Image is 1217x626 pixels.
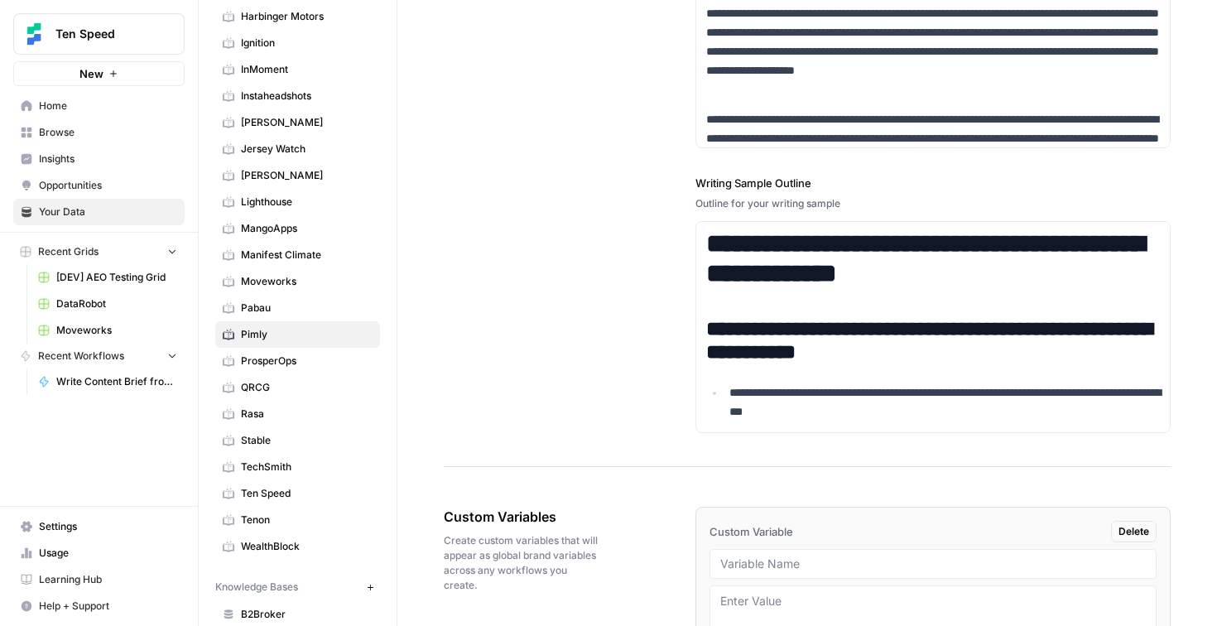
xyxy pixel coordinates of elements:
span: [PERSON_NAME] [241,115,373,130]
a: [DEV] AEO Testing Grid [31,264,185,291]
span: DataRobot [56,296,177,311]
button: Recent Workflows [13,344,185,368]
a: Your Data [13,199,185,225]
a: Lighthouse [215,189,380,215]
span: MangoApps [241,221,373,236]
span: New [79,65,103,82]
span: Custom Variable [710,523,793,540]
span: ProsperOps [241,354,373,368]
a: Ignition [215,30,380,56]
span: InMoment [241,62,373,77]
a: InMoment [215,56,380,83]
span: Ignition [241,36,373,51]
span: Stable [241,433,373,448]
span: Ten Speed [241,486,373,501]
a: WealthBlock [215,533,380,560]
span: Lighthouse [241,195,373,209]
a: QRCG [215,374,380,401]
a: Opportunities [13,172,185,199]
span: Browse [39,125,177,140]
a: Pabau [215,295,380,321]
a: Harbinger Motors [215,3,380,30]
label: Writing Sample Outline [695,175,1171,191]
span: Insights [39,152,177,166]
a: Ten Speed [215,480,380,507]
span: Pabau [241,301,373,315]
a: Jersey Watch [215,136,380,162]
a: Learning Hub [13,566,185,593]
span: Pimly [241,327,373,342]
a: DataRobot [31,291,185,317]
span: Help + Support [39,599,177,614]
a: Pimly [215,321,380,348]
button: New [13,61,185,86]
button: Workspace: Ten Speed [13,13,185,55]
span: Settings [39,519,177,534]
span: Write Content Brief from Keyword [DEV] [56,374,177,389]
span: Opportunities [39,178,177,193]
a: ProsperOps [215,348,380,374]
span: Recent Grids [38,244,99,259]
span: Instaheadshots [241,89,373,104]
span: Rasa [241,407,373,421]
span: Manifest Climate [241,248,373,262]
a: Moveworks [31,317,185,344]
span: Ten Speed [55,26,156,42]
span: WealthBlock [241,539,373,554]
a: [PERSON_NAME] [215,109,380,136]
a: Usage [13,540,185,566]
button: Help + Support [13,593,185,619]
a: Settings [13,513,185,540]
a: Tenon [215,507,380,533]
img: Ten Speed Logo [19,19,49,49]
span: B2Broker [241,607,373,622]
span: Moveworks [56,323,177,338]
span: Delete [1118,524,1149,539]
span: Tenon [241,513,373,527]
span: [DEV] AEO Testing Grid [56,270,177,285]
span: Home [39,99,177,113]
span: Custom Variables [444,507,603,527]
a: Instaheadshots [215,83,380,109]
span: Knowledge Bases [215,580,298,595]
span: Moveworks [241,274,373,289]
a: [PERSON_NAME] [215,162,380,189]
span: Usage [39,546,177,561]
a: Stable [215,427,380,454]
span: [PERSON_NAME] [241,168,373,183]
a: MangoApps [215,215,380,242]
a: Write Content Brief from Keyword [DEV] [31,368,185,395]
span: Jersey Watch [241,142,373,156]
span: Recent Workflows [38,349,124,364]
button: Recent Grids [13,239,185,264]
a: Moveworks [215,268,380,295]
a: Insights [13,146,185,172]
span: Learning Hub [39,572,177,587]
a: Manifest Climate [215,242,380,268]
span: QRCG [241,380,373,395]
a: Home [13,93,185,119]
button: Delete [1111,521,1157,542]
span: Your Data [39,205,177,219]
div: Outline for your writing sample [695,196,1171,211]
a: Browse [13,119,185,146]
span: Create custom variables that will appear as global brand variables across any workflows you create. [444,533,603,593]
span: Harbinger Motors [241,9,373,24]
input: Variable Name [720,556,1147,571]
a: Rasa [215,401,380,427]
span: TechSmith [241,460,373,474]
a: TechSmith [215,454,380,480]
